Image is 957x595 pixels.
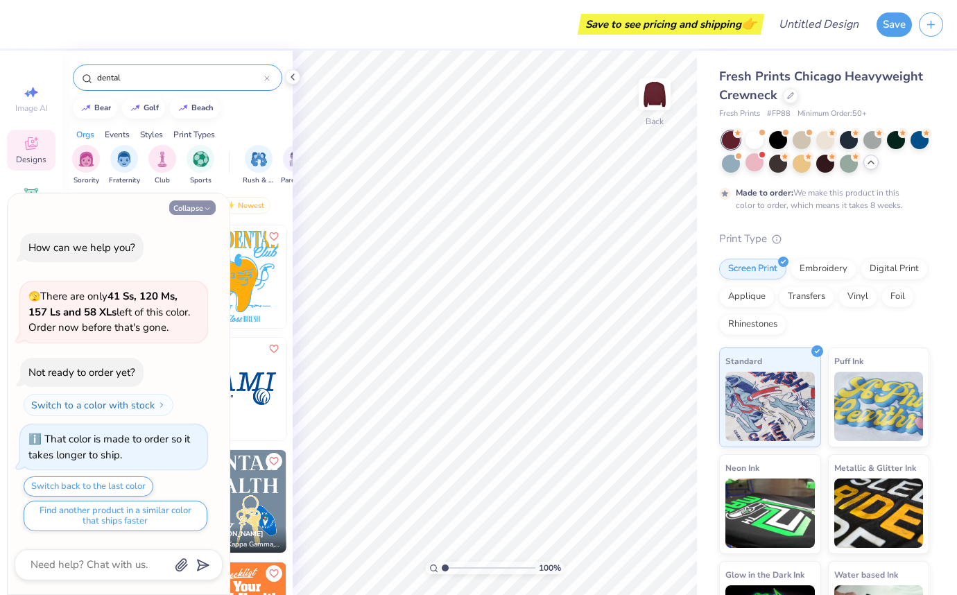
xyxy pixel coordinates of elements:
button: filter button [281,145,313,186]
div: Applique [719,286,775,307]
div: Save to see pricing and shipping [581,14,761,35]
div: Embroidery [791,259,856,279]
span: Fresh Prints [719,108,760,120]
span: [PERSON_NAME] [206,529,264,539]
button: Like [266,565,282,582]
span: 👉 [741,15,757,32]
div: We make this product in this color to order, which means it takes 8 weeks. [736,187,906,212]
div: That color is made to order so it takes longer to ship. [28,432,190,462]
button: Switch to a color with stock [24,394,173,416]
button: Like [266,340,282,357]
button: filter button [72,145,100,186]
strong: 41 Ss, 120 Ms, 157 Ls and 58 XLs [28,289,178,319]
div: Print Types [173,128,215,141]
span: Designs [16,154,46,165]
img: Rush & Bid Image [251,151,267,167]
span: Minimum Order: 50 + [797,108,867,120]
button: Like [266,228,282,245]
div: filter for Sports [187,145,214,186]
img: cc851853-76e6-42ed-b0ef-50159b9993d4 [184,338,286,440]
img: Neon Ink [725,478,815,548]
img: Sorority Image [78,151,94,167]
img: Metallic & Glitter Ink [834,478,924,548]
div: filter for Club [148,145,176,186]
button: Save [877,12,912,37]
span: # FP88 [767,108,791,120]
img: 121225d6-69fb-4c73-b126-06ec320c1388 [286,225,388,328]
input: Try "Alpha" [96,71,264,85]
div: Transfers [779,286,834,307]
span: 100 % [539,562,561,574]
button: filter button [109,145,140,186]
img: Club Image [155,151,170,167]
div: filter for Fraternity [109,145,140,186]
button: filter button [148,145,176,186]
div: Vinyl [838,286,877,307]
div: How can we help you? [28,241,135,255]
span: Neon Ink [725,460,759,475]
img: Sports Image [193,151,209,167]
button: filter button [187,145,214,186]
div: Back [646,115,664,128]
div: Newest [218,197,270,214]
div: Rhinestones [719,314,786,335]
div: Digital Print [861,259,928,279]
div: Print Type [719,231,929,247]
img: Newest.gif [224,200,235,210]
div: filter for Rush & Bid [243,145,275,186]
span: Sports [190,175,212,186]
img: e408f9ca-6f94-40cb-91aa-cc1fb6957592 [184,225,286,328]
span: Fresh Prints Chicago Heavyweight Crewneck [719,68,923,103]
div: filter for Parent's Weekend [281,145,313,186]
button: Like [266,453,282,469]
input: Untitled Design [768,10,870,38]
div: Foil [881,286,914,307]
span: Puff Ink [834,354,863,368]
img: 9b27852d-f928-42ab-b895-ae8a4b3ac701 [184,450,286,553]
div: filter for Sorority [72,145,100,186]
img: Back [641,80,669,108]
img: Standard [725,372,815,441]
button: Collapse [169,200,216,215]
span: Water based Ink [834,567,898,582]
div: Orgs [76,128,94,141]
button: Switch back to the last color [24,476,153,497]
div: bear [94,104,111,112]
img: Puff Ink [834,372,924,441]
div: beach [191,104,214,112]
span: Sorority [74,175,99,186]
span: Fraternity [109,175,140,186]
span: Glow in the Dark Ink [725,567,804,582]
span: There are only left of this color. Order now before that's gone. [28,289,190,334]
img: Switch to a color with stock [157,401,166,409]
span: Metallic & Glitter Ink [834,460,916,475]
img: Parent's Weekend Image [289,151,305,167]
img: trend_line.gif [178,104,189,112]
div: Styles [140,128,163,141]
img: Fraternity Image [117,151,132,167]
span: Kappa Kappa Gamma, [GEOGRAPHIC_DATA][US_STATE] [206,540,281,550]
button: bear [73,98,117,119]
button: Find another product in a similar color that ships faster [24,501,207,531]
strong: Made to order: [736,187,793,198]
span: Club [155,175,170,186]
button: filter button [243,145,275,186]
img: 3e20598c-625b-4b77-b5c9-2f09253350e1 [286,338,388,440]
div: Events [105,128,130,141]
span: Image AI [15,103,48,114]
span: Standard [725,354,762,368]
img: trend_line.gif [80,104,92,112]
img: trend_line.gif [130,104,141,112]
img: d3a3b437-c0eb-48e6-a59f-6b92269f7098 [286,450,388,553]
div: golf [144,104,159,112]
span: Rush & Bid [243,175,275,186]
div: Screen Print [719,259,786,279]
div: Not ready to order yet? [28,365,135,379]
button: golf [122,98,165,119]
span: 🫣 [28,290,40,303]
span: Parent's Weekend [281,175,313,186]
button: beach [170,98,220,119]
